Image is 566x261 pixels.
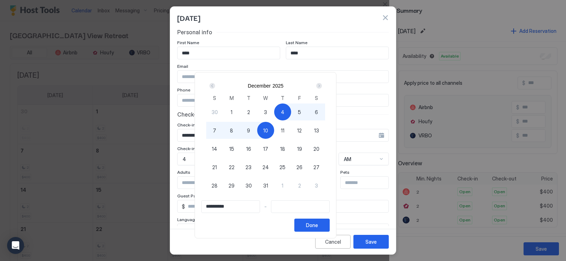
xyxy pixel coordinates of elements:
input: Input Field [202,201,260,213]
button: 15 [223,140,240,157]
button: 2025 [272,83,283,89]
button: Done [294,219,330,232]
span: M [230,94,234,102]
button: 23 [240,159,257,176]
button: 24 [257,159,274,176]
span: 7 [213,127,216,134]
button: 16 [240,140,257,157]
div: Open Intercom Messenger [7,237,24,254]
button: Prev [208,82,218,90]
span: 31 [263,182,268,189]
span: 26 [296,164,302,171]
button: 9 [240,122,257,139]
button: 31 [257,177,274,194]
span: 30 [246,182,252,189]
button: 1 [223,103,240,120]
span: 22 [229,164,235,171]
span: 20 [313,145,319,153]
button: 26 [291,159,308,176]
button: 6 [308,103,325,120]
button: 27 [308,159,325,176]
button: 29 [223,177,240,194]
span: 25 [279,164,285,171]
button: 1 [274,177,291,194]
button: 7 [206,122,223,139]
span: 27 [313,164,319,171]
span: 28 [212,182,218,189]
span: 2 [298,182,301,189]
span: 3 [264,108,267,116]
button: Next [314,82,323,90]
button: 28 [206,177,223,194]
button: 30 [206,103,223,120]
span: S [213,94,216,102]
span: 21 [212,164,217,171]
span: W [263,94,268,102]
span: 10 [263,127,268,134]
span: 24 [262,164,269,171]
button: 8 [223,122,240,139]
button: 21 [206,159,223,176]
button: 19 [291,140,308,157]
button: 14 [206,140,223,157]
span: 4 [281,108,284,116]
span: 1 [231,108,232,116]
button: 3 [257,103,274,120]
span: 12 [297,127,302,134]
button: 22 [223,159,240,176]
span: 19 [297,145,302,153]
button: 11 [274,122,291,139]
button: 18 [274,140,291,157]
button: 5 [291,103,308,120]
span: T [281,94,284,102]
span: 29 [229,182,235,189]
button: 17 [257,140,274,157]
input: Input Field [271,201,329,213]
button: 25 [274,159,291,176]
span: - [264,203,267,210]
span: 2 [247,108,250,116]
span: 9 [247,127,250,134]
span: 30 [212,108,218,116]
button: 10 [257,122,274,139]
button: 2 [291,177,308,194]
span: 5 [298,108,301,116]
button: 2 [240,103,257,120]
span: F [298,94,301,102]
span: 3 [315,182,318,189]
button: 30 [240,177,257,194]
span: 18 [280,145,285,153]
span: 1 [282,182,283,189]
span: 16 [246,145,251,153]
span: 15 [229,145,234,153]
span: 23 [246,164,252,171]
span: 17 [263,145,268,153]
button: December [248,83,271,89]
button: 12 [291,122,308,139]
span: S [315,94,318,102]
span: 14 [212,145,217,153]
button: 20 [308,140,325,157]
div: Done [306,221,318,229]
button: 3 [308,177,325,194]
span: 8 [230,127,233,134]
span: T [247,94,250,102]
span: 6 [315,108,318,116]
button: 13 [308,122,325,139]
span: 13 [314,127,319,134]
span: 11 [281,127,284,134]
button: 4 [274,103,291,120]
